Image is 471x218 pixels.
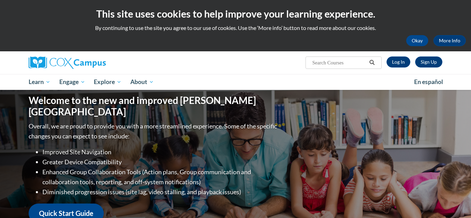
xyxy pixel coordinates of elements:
a: About [126,74,158,90]
a: Cox Campus [29,56,160,69]
li: Greater Device Compatibility [42,157,279,167]
li: Diminished progression issues (site lag, video stalling, and playback issues) [42,187,279,197]
li: Enhanced Group Collaboration Tools (Action plans, Group communication and collaboration tools, re... [42,167,279,187]
h1: Welcome to the new and improved [PERSON_NAME][GEOGRAPHIC_DATA] [29,95,279,118]
button: Search [367,59,377,67]
li: Improved Site Navigation [42,147,279,157]
span: Learn [29,78,50,86]
img: Cox Campus [29,56,106,69]
p: Overall, we are proud to provide you with a more streamlined experience. Some of the specific cha... [29,121,279,141]
a: More Info [433,35,466,46]
a: Register [415,56,442,68]
span: Explore [94,78,121,86]
button: Okay [406,35,428,46]
h2: This site uses cookies to help improve your learning experience. [5,7,466,21]
a: Log In [387,56,410,68]
a: En español [410,75,448,89]
a: Explore [89,74,126,90]
div: Main menu [18,74,453,90]
span: About [130,78,154,86]
input: Search Courses [312,59,367,67]
a: Engage [55,74,90,90]
a: Learn [24,74,55,90]
span: Engage [59,78,85,86]
p: By continuing to use the site you agree to our use of cookies. Use the ‘More info’ button to read... [5,24,466,32]
span: En español [414,78,443,85]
